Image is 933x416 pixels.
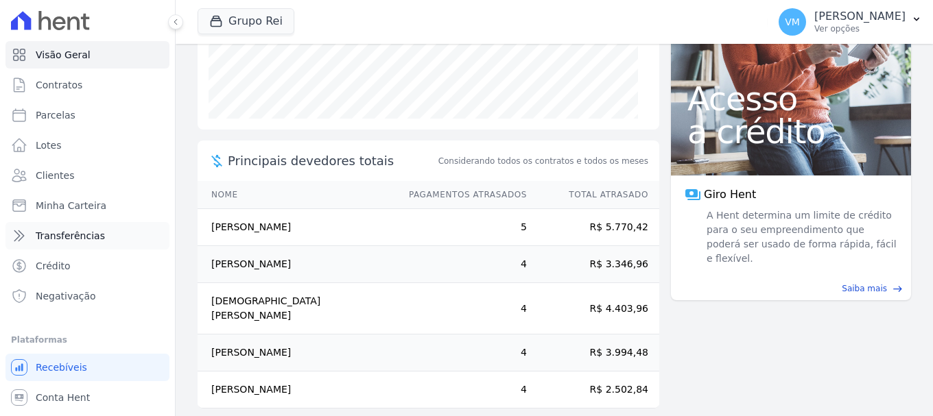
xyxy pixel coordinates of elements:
[687,82,895,115] span: Acesso
[893,284,903,294] span: east
[5,282,169,310] a: Negativação
[198,371,396,408] td: [PERSON_NAME]
[36,289,96,303] span: Negativação
[5,162,169,189] a: Clientes
[438,155,648,167] span: Considerando todos os contratos e todos os meses
[5,252,169,280] a: Crédito
[396,181,528,209] th: Pagamentos Atrasados
[528,283,659,334] td: R$ 4.403,96
[704,208,897,266] span: A Hent determina um limite de crédito para o seu empreendimento que poderá ser usado de forma ráp...
[5,354,169,381] a: Recebíveis
[36,78,82,92] span: Contratos
[528,181,659,209] th: Total Atrasado
[396,209,528,246] td: 5
[5,222,169,249] a: Transferências
[842,282,887,295] span: Saiba mais
[5,192,169,219] a: Minha Carteira
[5,71,169,99] a: Contratos
[36,108,75,122] span: Parcelas
[36,391,90,404] span: Conta Hent
[396,371,528,408] td: 4
[198,8,294,34] button: Grupo Rei
[785,17,800,27] span: VM
[11,332,164,348] div: Plataformas
[528,246,659,283] td: R$ 3.346,96
[228,151,436,170] span: Principais devedores totais
[5,41,169,69] a: Visão Geral
[198,209,396,246] td: [PERSON_NAME]
[198,246,396,283] td: [PERSON_NAME]
[198,283,396,334] td: [DEMOGRAPHIC_DATA] [PERSON_NAME]
[198,181,396,209] th: Nome
[5,101,169,129] a: Parcelas
[36,199,106,212] span: Minha Carteira
[36,48,91,62] span: Visão Geral
[528,334,659,371] td: R$ 3.994,48
[679,282,903,295] a: Saiba mais east
[5,384,169,411] a: Conta Hent
[814,23,906,34] p: Ver opções
[198,334,396,371] td: [PERSON_NAME]
[36,138,62,152] span: Lotes
[36,229,105,243] span: Transferências
[36,169,74,182] span: Clientes
[704,186,756,203] span: Giro Hent
[396,334,528,371] td: 4
[36,360,87,374] span: Recebíveis
[36,259,71,273] span: Crédito
[396,283,528,334] td: 4
[687,115,895,148] span: a crédito
[528,209,659,246] td: R$ 5.770,42
[814,10,906,23] p: [PERSON_NAME]
[768,3,933,41] button: VM [PERSON_NAME] Ver opções
[396,246,528,283] td: 4
[5,132,169,159] a: Lotes
[528,371,659,408] td: R$ 2.502,84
